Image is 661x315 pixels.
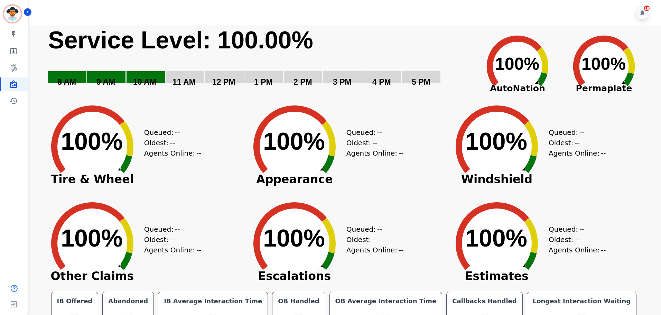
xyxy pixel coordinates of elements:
span: Tire & Wheel [40,176,144,183]
div: Oldest: [144,138,196,148]
text: 100% [465,128,527,155]
span: -- [579,127,584,138]
div: Oldest: [346,234,398,245]
div: Agents Online: [346,245,405,255]
span: Appearance [243,176,346,183]
text: 12 PM [212,77,235,86]
div: Oldest: [549,138,601,148]
span: Permaplate [561,82,647,95]
div: Queued: [549,224,601,234]
div: Agents Online: [144,148,203,158]
span: -- [601,148,606,158]
text: 100% [495,54,539,74]
div: Queued: [346,224,398,234]
div: Agents Online: [144,245,203,255]
img: Bordered avatar [4,6,21,22]
svg: Service Level: 0% [47,26,473,96]
div: Oldest: [346,138,398,148]
text: 5 PM [412,77,430,86]
text: 10 AM [133,77,156,86]
span: -- [372,138,377,148]
div: OB Average Interaction Time [334,296,438,306]
text: 100% [61,128,123,155]
span: -- [579,224,584,234]
div: 18 [644,6,650,11]
div: Queued: [144,127,196,138]
div: Callbacks Handled [451,296,518,306]
span: -- [377,224,382,234]
div: Abandoned [107,296,149,306]
span: AutoNation [474,82,561,95]
text: 100% [465,225,527,252]
span: Other Claims [40,273,144,280]
div: Longest Interaction Waiting [531,296,632,306]
text: 1 PM [254,77,273,86]
span: -- [399,245,403,255]
span: -- [196,245,201,255]
div: Oldest: [549,234,601,245]
text: 8 AM [57,77,76,86]
span: -- [601,245,606,255]
span: Estimates [445,273,549,280]
text: 3 PM [333,77,352,86]
span: -- [399,148,403,158]
div: IB Average Interaction Time [162,296,263,306]
div: Agents Online: [549,148,607,158]
span: -- [575,234,579,245]
text: Service Level: 100.00% [48,27,313,54]
div: Queued: [144,224,196,234]
span: -- [575,138,579,148]
div: Queued: [549,127,601,138]
text: 2 PM [294,77,312,86]
text: 4 PM [372,77,391,86]
text: 100% [263,225,325,252]
span: -- [170,138,175,148]
span: -- [175,224,180,234]
span: -- [377,127,382,138]
span: Escalations [243,273,346,280]
div: Queued: [346,127,398,138]
div: Agents Online: [346,148,405,158]
text: 100% [263,128,325,155]
span: -- [170,234,175,245]
text: 100% [61,225,123,252]
text: 100% [581,54,626,74]
div: Oldest: [144,234,196,245]
span: Windshield [445,176,549,183]
div: IB Offered [56,296,94,306]
text: 11 AM [173,77,196,86]
span: -- [196,148,201,158]
div: OB Handled [277,296,320,306]
span: -- [175,127,180,138]
text: 9 AM [96,77,115,86]
span: -- [372,234,377,245]
div: Agents Online: [549,245,607,255]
